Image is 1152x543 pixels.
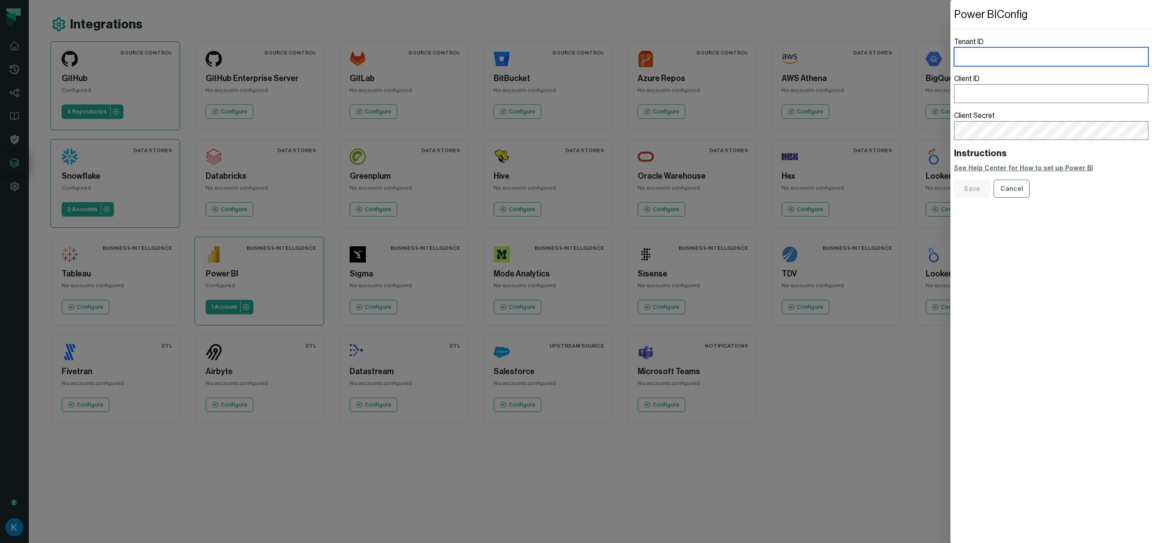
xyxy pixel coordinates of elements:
[954,121,1148,140] input: Client Secret
[954,180,990,198] button: Save
[994,180,1030,198] button: Cancel
[954,110,1148,140] label: Client Secret
[954,36,1148,66] label: Tenant ID
[954,84,1148,103] input: Client ID
[954,147,1148,160] header: Instructions
[954,73,1148,103] label: Client ID
[954,163,1148,172] a: See Help Center for How to set up Power BI
[954,47,1148,66] input: Tenant ID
